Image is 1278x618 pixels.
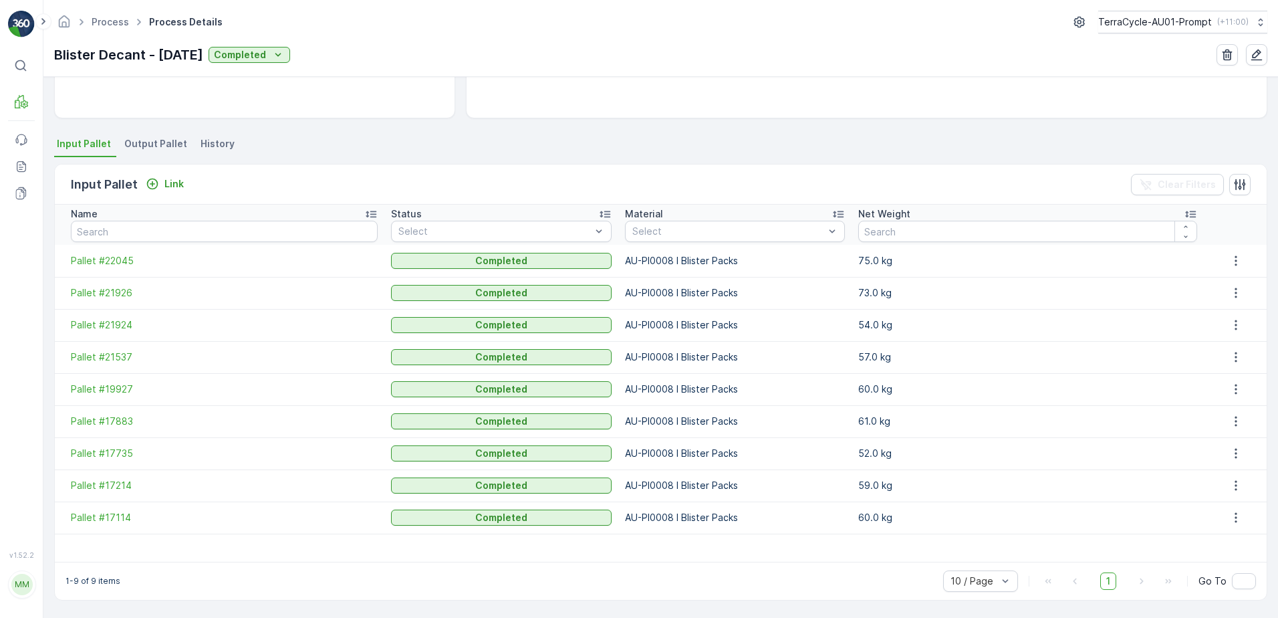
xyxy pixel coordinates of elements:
[632,225,825,238] p: Select
[475,447,527,460] p: Completed
[858,479,1196,492] p: 59.0 kg
[71,350,378,364] a: Pallet #21537
[625,447,846,460] p: AU-PI0008 I Blister Packs
[625,286,846,300] p: AU-PI0008 I Blister Packs
[625,415,846,428] p: AU-PI0008 I Blister Packs
[8,562,35,607] button: MM
[475,511,527,524] p: Completed
[1098,15,1212,29] p: TerraCycle-AU01-Prompt
[858,207,910,221] p: Net Weight
[124,137,187,150] span: Output Pallet
[391,381,612,397] button: Completed
[475,383,527,396] p: Completed
[391,349,612,365] button: Completed
[1217,17,1249,27] p: ( +11:00 )
[858,511,1196,524] p: 60.0 kg
[54,45,203,65] p: Blister Decant - [DATE]
[1100,573,1116,590] span: 1
[71,221,378,242] input: Search
[391,413,612,429] button: Completed
[391,445,612,461] button: Completed
[625,318,846,332] p: AU-PI0008 I Blister Packs
[214,48,266,62] p: Completed
[858,286,1196,300] p: 73.0 kg
[8,551,35,559] span: v 1.52.2
[858,221,1196,242] input: Search
[858,350,1196,364] p: 57.0 kg
[858,447,1196,460] p: 52.0 kg
[475,479,527,492] p: Completed
[858,318,1196,332] p: 54.0 kg
[858,254,1196,268] p: 75.0 kg
[209,47,290,63] button: Completed
[8,11,35,37] img: logo
[475,254,527,268] p: Completed
[475,286,527,300] p: Completed
[475,350,527,364] p: Completed
[858,415,1196,428] p: 61.0 kg
[398,225,591,238] p: Select
[625,511,846,524] p: AU-PI0008 I Blister Packs
[71,175,138,194] p: Input Pallet
[625,479,846,492] p: AU-PI0008 I Blister Packs
[391,317,612,333] button: Completed
[391,253,612,269] button: Completed
[57,19,72,31] a: Homepage
[625,383,846,396] p: AU-PI0008 I Blister Packs
[71,447,378,460] a: Pallet #17735
[71,511,378,524] a: Pallet #17114
[92,16,129,27] a: Process
[475,318,527,332] p: Completed
[391,510,612,526] button: Completed
[625,207,663,221] p: Material
[391,207,422,221] p: Status
[1098,11,1267,33] button: TerraCycle-AU01-Prompt(+11:00)
[71,254,378,268] a: Pallet #22045
[164,177,184,191] p: Link
[1158,178,1216,191] p: Clear Filters
[391,478,612,494] button: Completed
[11,574,33,595] div: MM
[140,176,189,192] button: Link
[625,350,846,364] p: AU-PI0008 I Blister Packs
[391,285,612,301] button: Completed
[71,286,378,300] a: Pallet #21926
[71,415,378,428] a: Pallet #17883
[625,254,846,268] p: AU-PI0008 I Blister Packs
[201,137,235,150] span: History
[1131,174,1224,195] button: Clear Filters
[71,383,378,396] a: Pallet #19927
[66,576,120,587] p: 1-9 of 9 items
[858,383,1196,396] p: 60.0 kg
[71,207,98,221] p: Name
[475,415,527,428] p: Completed
[71,479,378,492] a: Pallet #17214
[71,318,378,332] a: Pallet #21924
[57,137,111,150] span: Input Pallet
[146,15,225,29] span: Process Details
[1198,575,1227,588] span: Go To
